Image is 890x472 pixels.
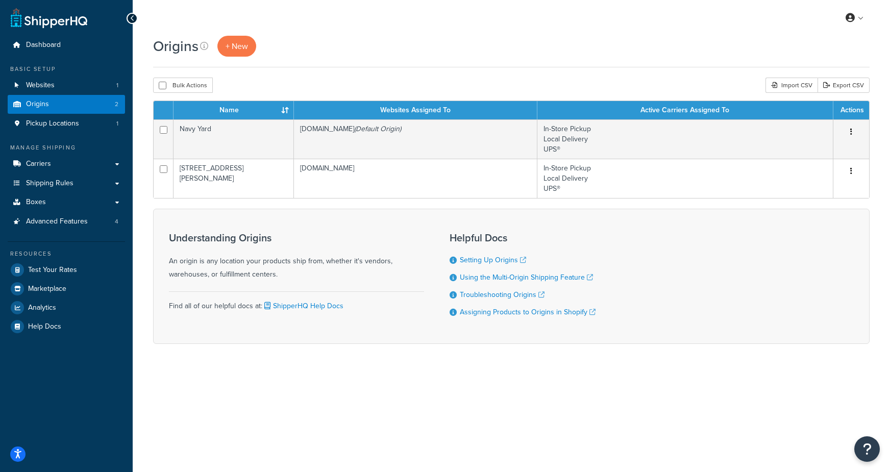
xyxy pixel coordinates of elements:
td: In-Store Pickup Local Delivery UPS® [537,159,833,198]
li: Origins [8,95,125,114]
a: Help Docs [8,317,125,336]
a: Carriers [8,155,125,173]
li: Advanced Features [8,212,125,231]
span: 4 [115,217,118,226]
div: Resources [8,250,125,258]
a: Dashboard [8,36,125,55]
td: [DOMAIN_NAME] [294,159,537,198]
th: Actions [833,101,869,119]
a: Using the Multi-Origin Shipping Feature [460,272,593,283]
a: Origins 2 [8,95,125,114]
div: Manage Shipping [8,143,125,152]
button: Bulk Actions [153,78,213,93]
div: An origin is any location your products ship from, whether it's vendors, warehouses, or fulfillme... [169,232,424,281]
span: Analytics [28,304,56,312]
span: Origins [26,100,49,109]
a: Assigning Products to Origins in Shopify [460,307,596,317]
h3: Understanding Origins [169,232,424,243]
span: Help Docs [28,322,61,331]
h3: Helpful Docs [450,232,596,243]
a: ShipperHQ Home [11,8,87,28]
th: Name : activate to sort column ascending [174,101,294,119]
a: Boxes [8,193,125,212]
span: 2 [115,100,118,109]
h1: Origins [153,36,199,56]
td: [DOMAIN_NAME] [294,119,537,159]
a: ShipperHQ Help Docs [262,301,343,311]
span: Websites [26,81,55,90]
a: Troubleshooting Origins [460,289,545,300]
th: Websites Assigned To [294,101,537,119]
a: Shipping Rules [8,174,125,193]
div: Basic Setup [8,65,125,73]
span: Advanced Features [26,217,88,226]
i: (Default Origin) [354,123,401,134]
a: Marketplace [8,280,125,298]
a: Export CSV [818,78,870,93]
th: Active Carriers Assigned To [537,101,833,119]
td: In-Store Pickup Local Delivery UPS® [537,119,833,159]
span: 1 [116,81,118,90]
div: Import CSV [765,78,818,93]
span: Dashboard [26,41,61,49]
a: + New [217,36,256,57]
button: Open Resource Center [854,436,880,462]
a: Websites 1 [8,76,125,95]
a: Analytics [8,299,125,317]
span: Test Your Rates [28,266,77,275]
span: Carriers [26,160,51,168]
span: Marketplace [28,285,66,293]
div: Find all of our helpful docs at: [169,291,424,313]
span: Boxes [26,198,46,207]
span: Shipping Rules [26,179,73,188]
td: Navy Yard [174,119,294,159]
a: Test Your Rates [8,261,125,279]
a: Setting Up Origins [460,255,526,265]
a: Pickup Locations 1 [8,114,125,133]
span: Pickup Locations [26,119,79,128]
td: [STREET_ADDRESS][PERSON_NAME] [174,159,294,198]
span: 1 [116,119,118,128]
span: + New [226,40,248,52]
li: Websites [8,76,125,95]
a: Advanced Features 4 [8,212,125,231]
li: Pickup Locations [8,114,125,133]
